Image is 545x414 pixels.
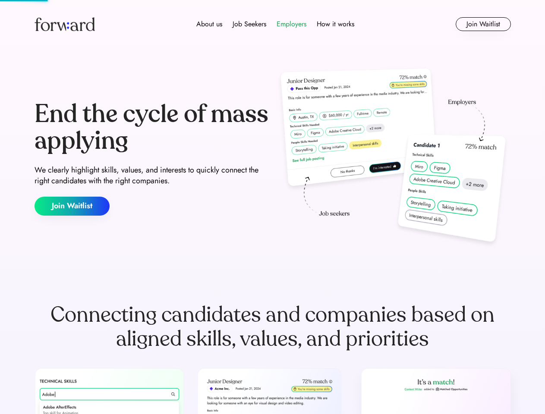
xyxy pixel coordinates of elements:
[196,19,222,29] div: About us
[456,17,511,31] button: Join Waitlist
[233,19,266,29] div: Job Seekers
[35,101,269,154] div: End the cycle of mass applying
[277,19,306,29] div: Employers
[35,303,511,351] div: Connecting candidates and companies based on aligned skills, values, and priorities
[35,17,95,31] img: Forward logo
[317,19,354,29] div: How it works
[35,197,110,216] button: Join Waitlist
[276,66,511,251] img: hero-image.png
[35,165,269,186] div: We clearly highlight skills, values, and interests to quickly connect the right candidates with t...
